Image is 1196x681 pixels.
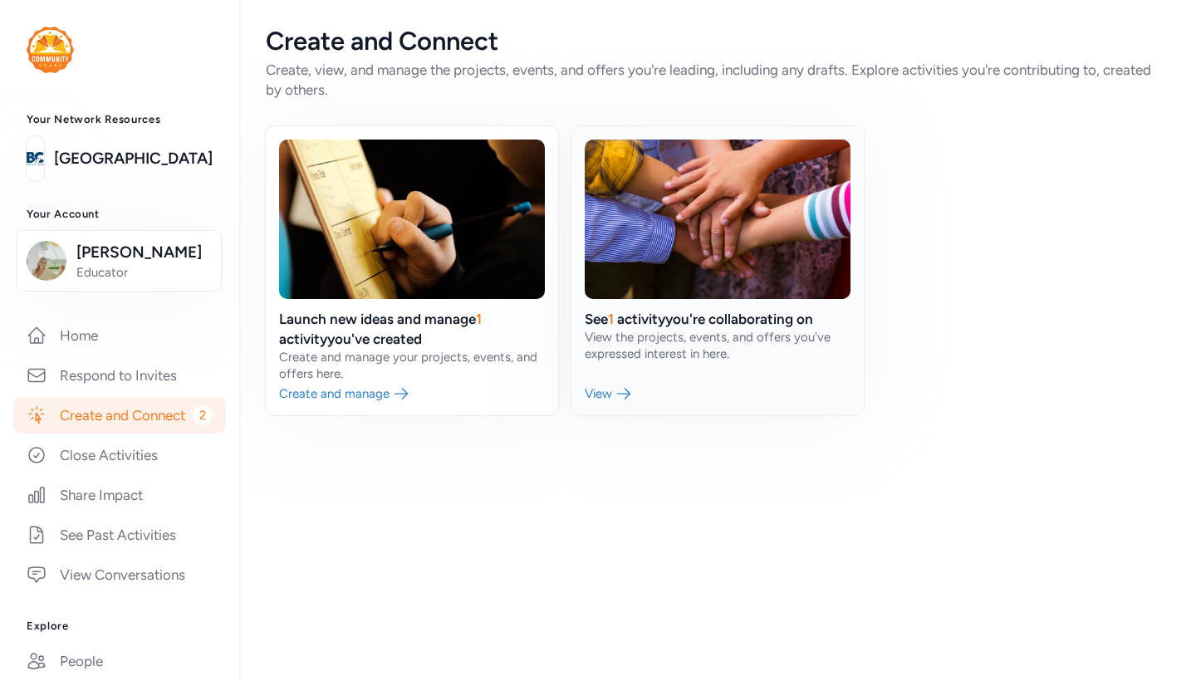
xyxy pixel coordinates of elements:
[13,477,226,513] a: Share Impact
[27,208,213,221] h3: Your Account
[27,140,44,177] img: logo
[266,27,1169,56] div: Create and Connect
[76,264,211,281] span: Educator
[13,556,226,593] a: View Conversations
[13,397,226,434] a: Create and Connect2
[193,405,213,425] span: 2
[13,643,226,679] a: People
[266,60,1169,100] div: Create, view, and manage the projects, events, and offers you're leading, including any drafts. E...
[16,230,222,292] button: [PERSON_NAME]Educator
[13,517,226,553] a: See Past Activities
[27,27,74,73] img: logo
[13,357,226,394] a: Respond to Invites
[13,437,226,473] a: Close Activities
[27,620,213,633] h3: Explore
[54,147,213,170] a: [GEOGRAPHIC_DATA]
[76,241,211,264] span: [PERSON_NAME]
[13,317,226,354] a: Home
[27,113,213,126] h3: Your Network Resources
